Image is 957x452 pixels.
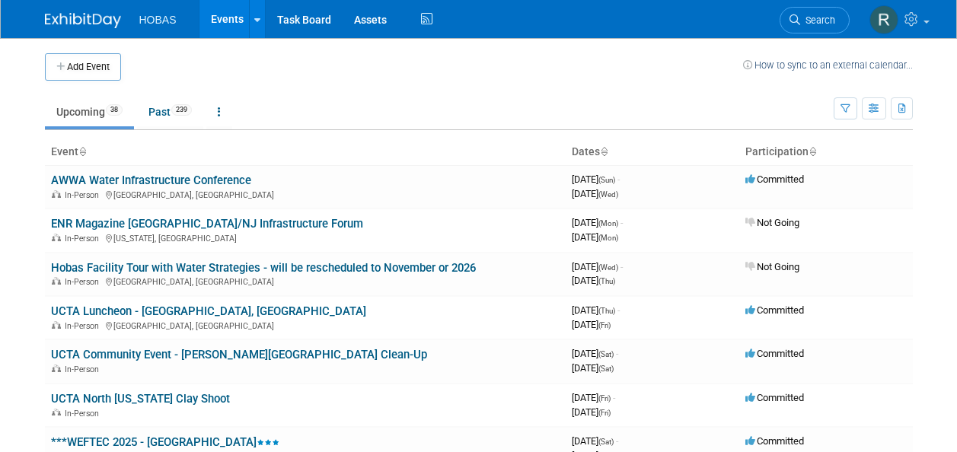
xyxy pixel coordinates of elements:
a: Sort by Start Date [600,145,608,158]
span: [DATE] [572,261,623,272]
img: In-Person Event [52,277,61,285]
th: Event [45,139,566,165]
span: Committed [745,392,804,403]
a: Search [780,7,850,33]
span: In-Person [65,277,104,287]
span: [DATE] [572,348,618,359]
span: In-Person [65,364,104,374]
span: Not Going [745,217,799,228]
span: In-Person [65,409,104,419]
span: [DATE] [572,304,620,316]
span: (Mon) [598,234,618,242]
th: Participation [739,139,913,165]
span: [DATE] [572,217,623,228]
span: [DATE] [572,275,615,286]
a: UCTA Luncheon - [GEOGRAPHIC_DATA], [GEOGRAPHIC_DATA] [51,304,366,318]
span: (Fri) [598,394,611,403]
span: Committed [745,173,804,185]
span: - [620,217,623,228]
a: Upcoming38 [45,97,134,126]
span: [DATE] [572,362,614,374]
span: (Fri) [598,409,611,417]
span: [DATE] [572,173,620,185]
span: Not Going [745,261,799,272]
div: [GEOGRAPHIC_DATA], [GEOGRAPHIC_DATA] [51,319,560,331]
span: Committed [745,304,804,316]
span: Committed [745,435,804,447]
a: Past239 [137,97,203,126]
span: [DATE] [572,231,618,243]
a: ENR Magazine [GEOGRAPHIC_DATA]/NJ Infrastructure Forum [51,217,363,231]
a: How to sync to an external calendar... [743,59,913,71]
div: [US_STATE], [GEOGRAPHIC_DATA] [51,231,560,244]
span: - [617,304,620,316]
span: [DATE] [572,406,611,418]
img: Rebecca Gonchar [869,5,898,34]
span: (Mon) [598,219,618,228]
span: [DATE] [572,435,618,447]
span: In-Person [65,234,104,244]
a: Sort by Event Name [78,145,86,158]
span: (Fri) [598,321,611,329]
span: (Thu) [598,277,615,285]
span: Search [800,14,835,26]
span: [DATE] [572,188,618,199]
img: ExhibitDay [45,13,121,28]
div: [GEOGRAPHIC_DATA], [GEOGRAPHIC_DATA] [51,275,560,287]
span: (Sat) [598,350,614,358]
span: (Thu) [598,307,615,315]
a: ***WEFTEC 2025 - [GEOGRAPHIC_DATA] [51,435,279,449]
span: HOBAS [139,14,177,26]
a: Hobas Facility Tour with Water Strategies - will be rescheduled to November or 2026 [51,261,476,275]
span: 38 [106,104,123,116]
span: (Sat) [598,364,614,373]
th: Dates [566,139,739,165]
button: Add Event [45,53,121,81]
span: [DATE] [572,392,615,403]
a: UCTA Community Event - [PERSON_NAME][GEOGRAPHIC_DATA] Clean-Up [51,348,427,361]
div: [GEOGRAPHIC_DATA], [GEOGRAPHIC_DATA] [51,188,560,200]
span: (Wed) [598,190,618,199]
span: - [620,261,623,272]
a: UCTA North [US_STATE] Clay Shoot [51,392,230,406]
span: - [617,173,620,185]
span: (Sun) [598,176,615,184]
img: In-Person Event [52,190,61,198]
span: In-Person [65,190,104,200]
img: In-Person Event [52,321,61,329]
span: Committed [745,348,804,359]
span: 239 [171,104,192,116]
a: Sort by Participation Type [809,145,816,158]
img: In-Person Event [52,234,61,241]
span: - [616,348,618,359]
a: AWWA Water Infrastructure Conference [51,173,251,187]
span: - [616,435,618,447]
span: - [613,392,615,403]
span: In-Person [65,321,104,331]
img: In-Person Event [52,409,61,416]
span: (Wed) [598,263,618,272]
img: In-Person Event [52,364,61,372]
span: (Sat) [598,438,614,446]
span: [DATE] [572,319,611,330]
